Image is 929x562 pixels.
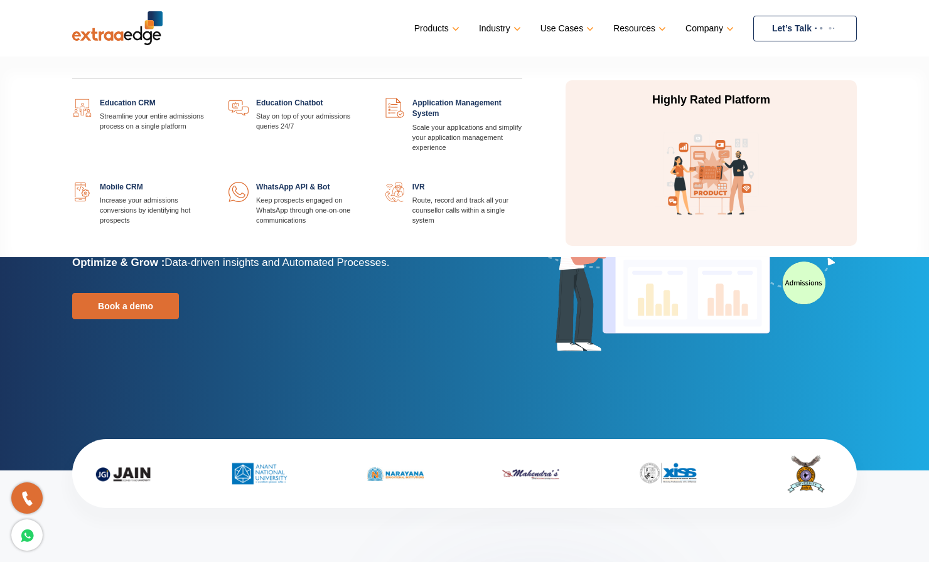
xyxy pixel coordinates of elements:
[72,257,164,268] b: Optimize & Grow :
[685,19,731,38] a: Company
[479,19,518,38] a: Industry
[72,293,179,319] a: Book a demo
[414,19,457,38] a: Products
[753,16,857,41] a: Let’s Talk
[593,93,829,108] p: Highly Rated Platform
[164,257,389,268] span: Data-driven insights and Automated Processes.
[613,19,663,38] a: Resources
[540,19,591,38] a: Use Cases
